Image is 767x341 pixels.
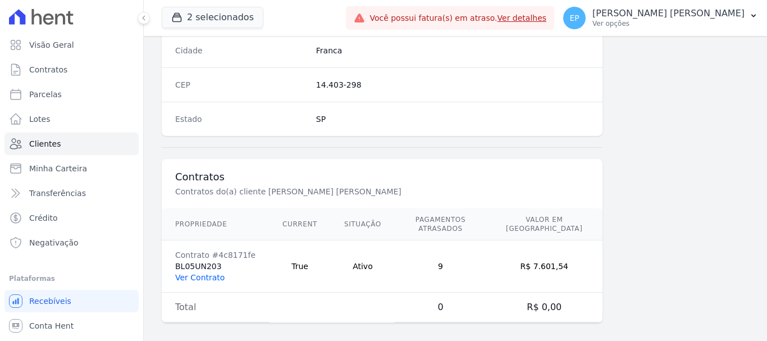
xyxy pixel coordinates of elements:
td: 9 [395,240,486,293]
dt: CEP [175,79,307,90]
td: Ativo [331,240,395,293]
a: Visão Geral [4,34,139,56]
dt: Estado [175,113,307,125]
a: Contratos [4,58,139,81]
span: Parcelas [29,89,62,100]
a: Lotes [4,108,139,130]
div: Contrato #4c8171fe [175,249,255,261]
th: Propriedade [162,208,269,240]
span: Minha Carteira [29,163,87,174]
a: Transferências [4,182,139,204]
td: 0 [395,293,486,322]
a: Clientes [4,133,139,155]
th: Pagamentos Atrasados [395,208,486,240]
dd: 14.403-298 [316,79,589,90]
h3: Contratos [175,170,589,184]
td: R$ 7.601,54 [486,240,602,293]
dt: Cidade [175,45,307,56]
p: Ver opções [592,19,745,28]
button: 2 selecionados [162,7,263,28]
a: Crédito [4,207,139,229]
span: Transferências [29,188,86,199]
th: Current [269,208,331,240]
span: Negativação [29,237,79,248]
a: Negativação [4,231,139,254]
dd: Franca [316,45,589,56]
span: Você possui fatura(s) em atraso. [369,12,546,24]
button: EP [PERSON_NAME] [PERSON_NAME] Ver opções [554,2,767,34]
a: Parcelas [4,83,139,106]
a: Conta Hent [4,315,139,337]
a: Ver Contrato [175,273,225,282]
th: Valor em [GEOGRAPHIC_DATA] [486,208,602,240]
span: Recebíveis [29,295,71,307]
p: [PERSON_NAME] [PERSON_NAME] [592,8,745,19]
dd: SP [316,113,589,125]
td: Total [162,293,269,322]
span: Crédito [29,212,58,224]
a: Recebíveis [4,290,139,312]
span: Contratos [29,64,67,75]
a: Minha Carteira [4,157,139,180]
div: Plataformas [9,272,134,285]
th: Situação [331,208,395,240]
td: True [269,240,331,293]
span: Lotes [29,113,51,125]
span: Clientes [29,138,61,149]
span: EP [569,14,579,22]
p: Contratos do(a) cliente [PERSON_NAME] [PERSON_NAME] [175,186,553,197]
td: R$ 0,00 [486,293,602,322]
span: Conta Hent [29,320,74,331]
a: Ver detalhes [497,13,547,22]
td: BL05UN203 [162,240,269,293]
span: Visão Geral [29,39,74,51]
